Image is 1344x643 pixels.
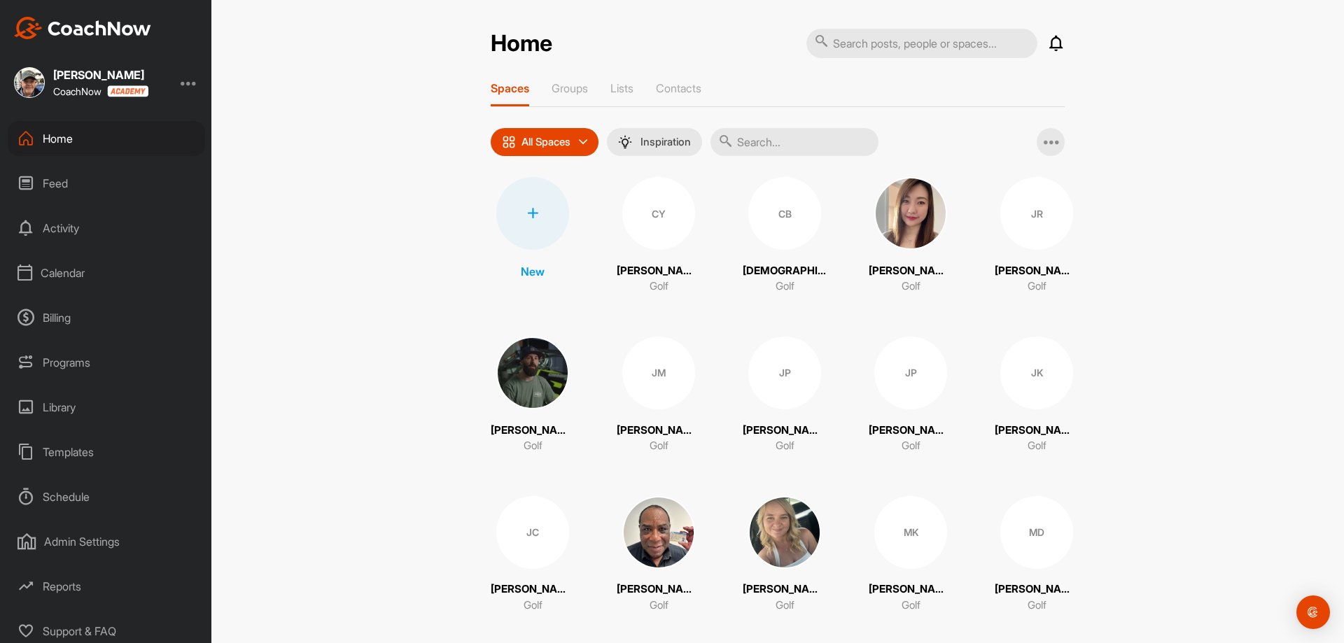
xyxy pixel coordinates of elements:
div: Billing [8,300,205,335]
div: JP [874,337,947,409]
div: MD [1000,496,1073,569]
a: [PERSON_NAME]Golf [491,337,575,454]
p: Golf [1028,598,1046,614]
p: Golf [524,598,542,614]
p: Golf [776,598,794,614]
a: [PERSON_NAME]Golf [617,496,701,614]
img: CoachNow acadmey [107,85,148,97]
a: JC[PERSON_NAME]Golf [491,496,575,614]
p: [PERSON_NAME] [491,581,575,598]
p: Groups [552,81,588,95]
div: Schedule [8,479,205,514]
p: [PERSON_NAME] Day [995,581,1079,598]
p: Golf [1028,278,1046,295]
div: CoachNow [53,85,148,97]
a: JM[PERSON_NAME]Golf [617,337,701,454]
div: Calendar [8,255,205,290]
p: Golf [524,438,542,454]
div: Activity [8,211,205,246]
a: JK[PERSON_NAME]Golf [995,337,1079,454]
p: [PERSON_NAME] [PERSON_NAME] [869,263,953,279]
div: Reports [8,569,205,604]
p: [PERSON_NAME] [491,423,575,439]
p: Golf [650,278,668,295]
p: [PERSON_NAME] [869,423,953,439]
p: Golf [902,278,920,295]
div: Feed [8,166,205,201]
p: [PERSON_NAME] [995,423,1079,439]
img: menuIcon [618,135,632,149]
div: Programs [8,345,205,380]
p: Inspiration [640,136,691,148]
img: CoachNow [14,17,151,39]
img: square_ccdcaa912d2a8363c8419354895687a9.jpg [496,337,569,409]
a: MD[PERSON_NAME] DayGolf [995,496,1079,614]
a: MK[PERSON_NAME]Golf [869,496,953,614]
p: Golf [650,438,668,454]
p: Golf [902,598,920,614]
a: JP[PERSON_NAME]Golf [869,337,953,454]
div: Templates [8,434,205,469]
input: Search... [710,128,878,156]
div: MK [874,496,947,569]
a: CB[DEMOGRAPHIC_DATA][PERSON_NAME]Golf [743,177,827,295]
a: JR[PERSON_NAME]Golf [995,177,1079,295]
p: [PERSON_NAME] [869,581,953,598]
img: square_8e7f072b2a4aafc577915625d0de4d3b.jpg [748,496,821,569]
a: CY[PERSON_NAME] [PERSON_NAME]Golf [617,177,701,295]
a: JP[PERSON_NAME]Golf [743,337,827,454]
p: Golf [650,598,668,614]
p: [PERSON_NAME] [617,581,701,598]
p: [PERSON_NAME] [617,423,701,439]
h2: Home [491,30,552,57]
div: JR [1000,177,1073,250]
p: Golf [776,278,794,295]
input: Search posts, people or spaces... [806,29,1037,58]
p: [PERSON_NAME] [743,423,827,439]
p: [PERSON_NAME] [995,263,1079,279]
div: JC [496,496,569,569]
div: JP [748,337,821,409]
p: Lists [610,81,633,95]
a: [PERSON_NAME] [PERSON_NAME]Golf [869,177,953,295]
div: Home [8,121,205,156]
img: square_94ce6e231ec8c4367dbe1713e300928c.jpg [874,177,947,250]
div: Library [8,390,205,425]
div: [PERSON_NAME] [53,69,148,80]
img: square_cac399e08904f4b61a01a0671b01e02f.jpg [14,67,45,98]
p: [DEMOGRAPHIC_DATA][PERSON_NAME] [743,263,827,279]
a: [PERSON_NAME]Golf [743,496,827,614]
p: New [521,263,545,280]
div: Open Intercom Messenger [1296,595,1330,629]
p: [PERSON_NAME] [PERSON_NAME] [617,263,701,279]
p: Golf [776,438,794,454]
div: JM [622,337,695,409]
p: Golf [1028,438,1046,454]
img: icon [502,135,516,149]
div: CY [622,177,695,250]
p: Spaces [491,81,529,95]
p: All Spaces [521,136,570,148]
div: CB [748,177,821,250]
div: Admin Settings [8,524,205,559]
p: Golf [902,438,920,454]
div: JK [1000,337,1073,409]
img: square_23e2fcd1f58fe91f25d7b90c40a3db6f.jpg [622,496,695,569]
p: [PERSON_NAME] [743,581,827,598]
p: Contacts [656,81,701,95]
